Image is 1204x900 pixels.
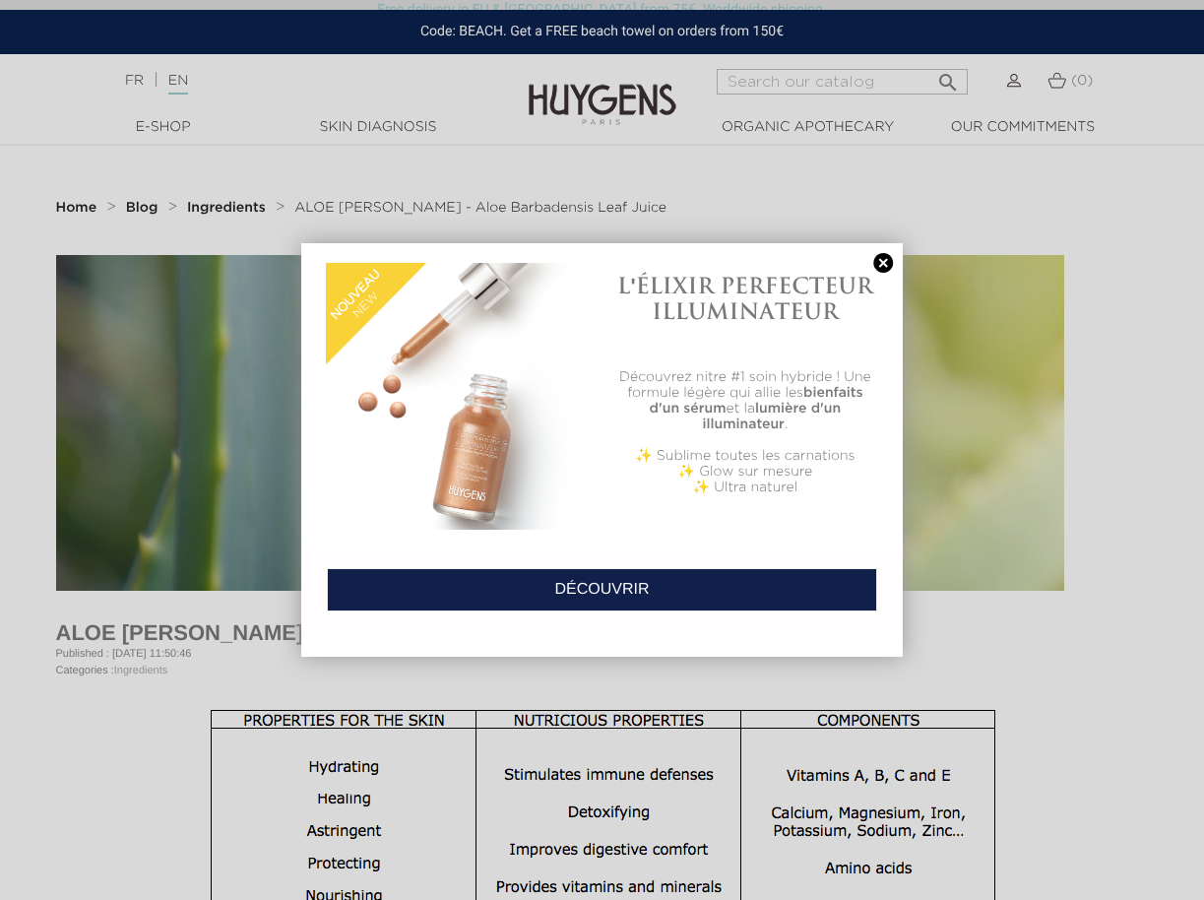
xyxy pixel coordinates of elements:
[612,448,879,464] p: ✨ Sublime toutes les carnations
[612,369,879,432] p: Découvrez nitre #1 soin hybride ! Une formule légère qui allie les et la .
[612,273,879,325] h1: L'ÉLIXIR PERFECTEUR ILLUMINATEUR
[612,464,879,480] p: ✨ Glow sur mesure
[612,480,879,495] p: ✨ Ultra naturel
[650,386,863,416] b: bienfaits d'un sérum
[327,568,878,611] a: DÉCOUVRIR
[703,402,842,431] b: lumière d'un illuminateur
